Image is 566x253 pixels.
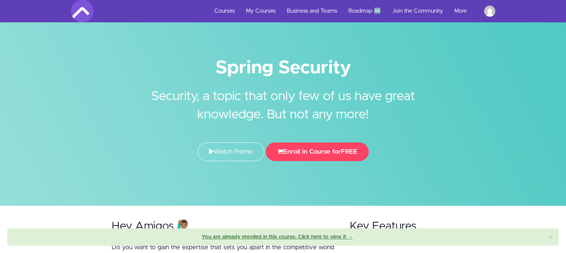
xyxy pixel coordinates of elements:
span: × [549,234,553,241]
h2: Key Features [350,220,455,233]
h1: Spring Security [71,60,495,76]
span: FREE [341,148,357,155]
h2: Security, a topic that only few of us have great knowledge. But not any more! [144,76,423,124]
a: You are already enrolled in this course. Click here to view it → [202,234,353,240]
h2: Hey Amigos 🙋🏽‍♂️ [112,220,336,233]
a: Watch Promo [198,142,264,161]
button: Enroll in Course forFREE [266,142,369,161]
button: Close [549,234,553,241]
img: haifachagwey@gmail.com [484,6,495,17]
